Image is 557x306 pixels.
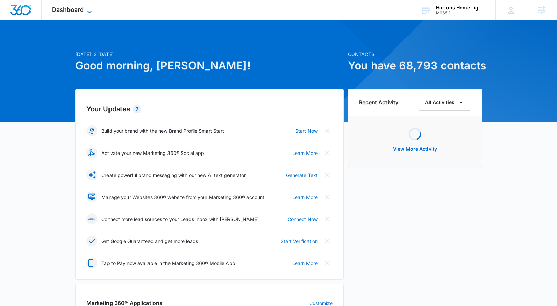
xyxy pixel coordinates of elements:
button: View More Activity [386,141,444,157]
button: Close [322,213,333,224]
p: Contacts [348,50,482,58]
button: Close [322,125,333,136]
a: Learn More [292,149,318,157]
h1: Good morning, [PERSON_NAME]! [75,58,344,74]
a: Start Verification [281,238,318,245]
p: Build your brand with the new Brand Profile Smart Start [101,127,224,135]
a: Learn More [292,260,318,267]
p: Tap to Pay now available in the Marketing 360® Mobile App [101,260,235,267]
h1: You have 68,793 contacts [348,58,482,74]
button: Close [322,147,333,158]
p: Manage your Websites 360® website from your Marketing 360® account [101,193,264,201]
h6: Recent Activity [359,98,398,106]
span: Dashboard [52,6,84,13]
div: 7 [133,105,141,113]
p: Create powerful brand messaging with our new AI text generator [101,171,246,179]
a: Connect Now [287,216,318,223]
p: Activate your new Marketing 360® Social app [101,149,204,157]
button: Close [322,258,333,268]
button: Close [322,236,333,246]
a: Generate Text [286,171,318,179]
a: Learn More [292,193,318,201]
div: account name [436,5,485,11]
p: Get Google Guaranteed and get more leads [101,238,198,245]
p: [DATE] is [DATE] [75,50,344,58]
div: account id [436,11,485,15]
p: Connect more lead sources to your Leads Inbox with [PERSON_NAME] [101,216,259,223]
h2: Your Updates [86,104,333,114]
button: Close [322,169,333,180]
button: Close [322,191,333,202]
button: All Activities [418,94,471,111]
a: Start Now [295,127,318,135]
